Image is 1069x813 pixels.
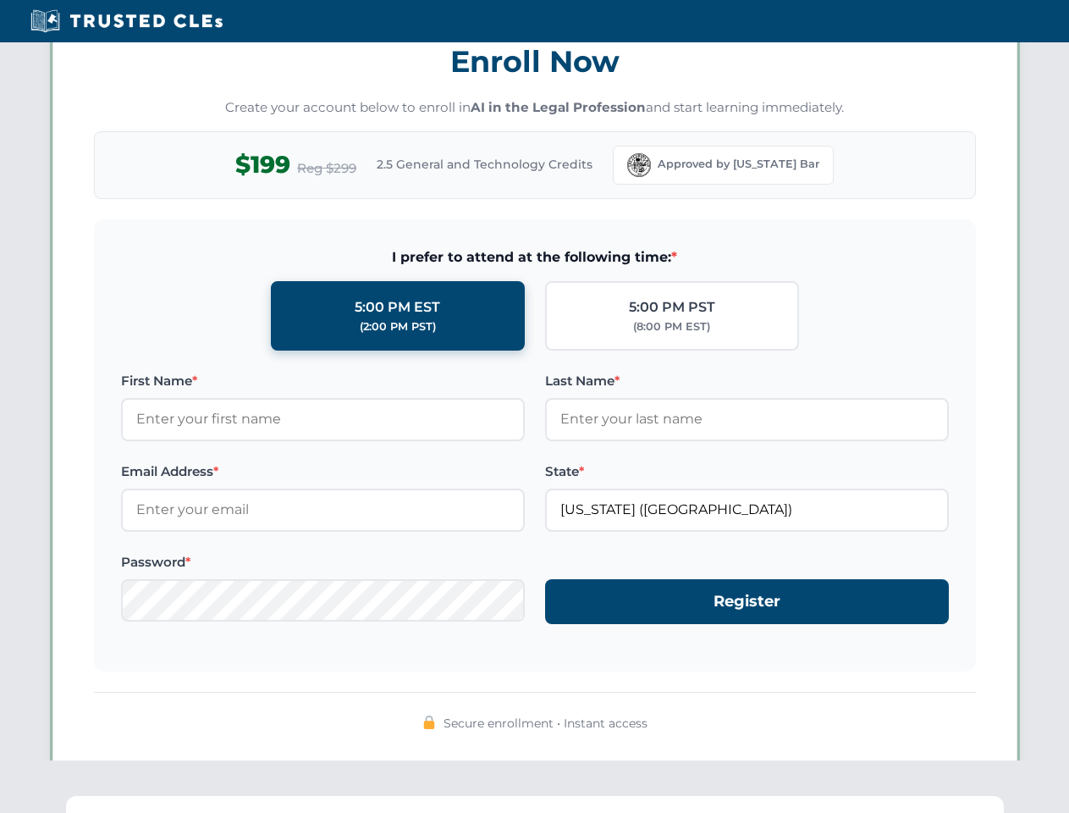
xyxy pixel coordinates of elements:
[121,462,525,482] label: Email Address
[658,156,819,173] span: Approved by [US_STATE] Bar
[377,155,592,174] span: 2.5 General and Technology Credits
[627,153,651,177] img: Florida Bar
[422,716,436,729] img: 🔒
[235,146,290,184] span: $199
[121,246,949,268] span: I prefer to attend at the following time:
[444,714,647,733] span: Secure enrollment • Instant access
[121,371,525,391] label: First Name
[121,489,525,531] input: Enter your email
[355,296,440,318] div: 5:00 PM EST
[94,35,976,88] h3: Enroll Now
[633,318,710,335] div: (8:00 PM EST)
[121,552,525,572] label: Password
[121,398,525,440] input: Enter your first name
[545,371,949,391] label: Last Name
[545,398,949,440] input: Enter your last name
[25,8,228,34] img: Trusted CLEs
[94,98,976,118] p: Create your account below to enroll in and start learning immediately.
[545,462,949,482] label: State
[629,296,715,318] div: 5:00 PM PST
[297,158,356,179] span: Reg $299
[545,579,949,624] button: Register
[545,489,949,531] input: Florida (FL)
[360,318,436,335] div: (2:00 PM PST)
[471,99,646,115] strong: AI in the Legal Profession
